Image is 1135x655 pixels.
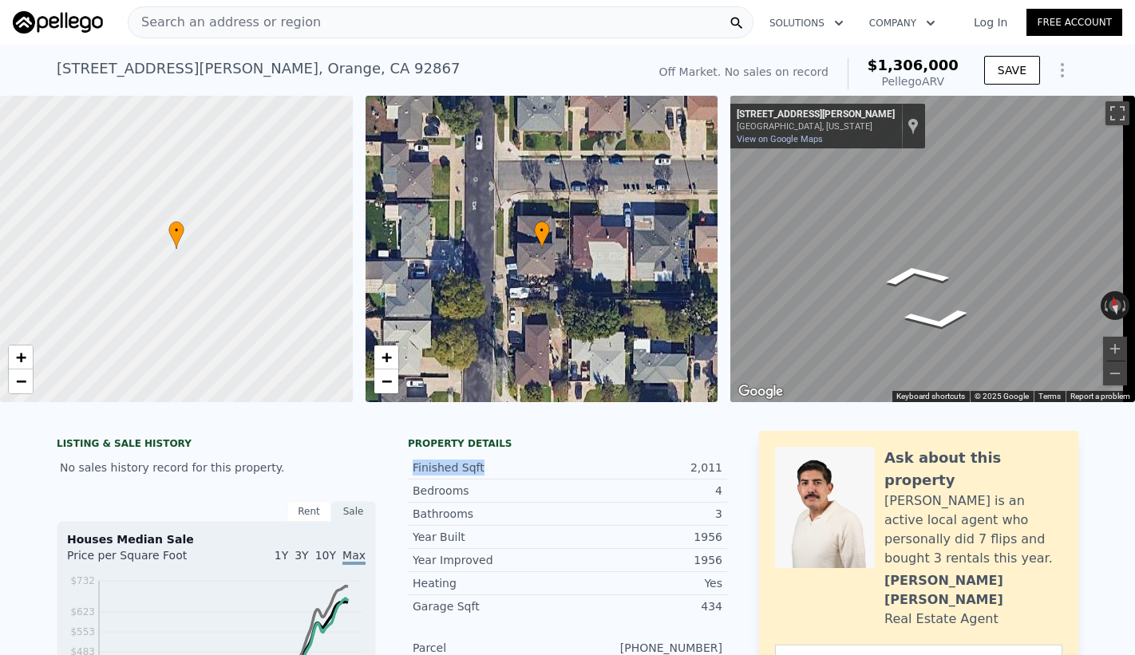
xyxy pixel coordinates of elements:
div: Garage Sqft [413,598,567,614]
button: Company [856,9,948,37]
a: Report a problem [1070,392,1130,400]
path: Go South, N Hart St [884,303,992,337]
div: • [534,221,550,249]
span: + [381,347,391,367]
div: 2,011 [567,460,722,475]
div: [GEOGRAPHIC_DATA], [US_STATE] [737,121,895,132]
div: Rent [287,501,331,522]
div: Real Estate Agent [884,610,999,629]
div: [STREET_ADDRESS][PERSON_NAME] , Orange , CA 92867 [57,57,460,80]
div: Heating [413,575,567,591]
div: Year Built [413,529,567,545]
a: Show location on map [908,117,919,135]
a: Open this area in Google Maps (opens a new window) [734,381,787,402]
button: SAVE [984,56,1040,85]
div: Map [730,96,1135,402]
div: 3 [567,506,722,522]
span: $1,306,000 [868,57,959,73]
div: [STREET_ADDRESS][PERSON_NAME] [737,109,895,121]
a: Free Account [1026,9,1122,36]
div: Year Improved [413,552,567,568]
div: Bathrooms [413,506,567,522]
button: Solutions [757,9,856,37]
button: Keyboard shortcuts [896,391,965,402]
a: Log In [955,14,1026,30]
tspan: $553 [70,626,95,637]
div: No sales history record for this property. [57,453,376,482]
div: Street View [730,96,1135,402]
button: Toggle fullscreen view [1105,101,1129,125]
span: Search an address or region [129,13,321,32]
div: 1956 [567,529,722,545]
a: Zoom out [374,369,398,393]
div: Pellego ARV [868,73,959,89]
div: LISTING & SALE HISTORY [57,437,376,453]
div: Houses Median Sale [67,531,366,547]
div: Ask about this property [884,447,1062,491]
div: Sale [331,501,376,522]
span: + [16,347,26,367]
span: − [16,371,26,391]
div: Finished Sqft [413,460,567,475]
span: 1Y [275,549,288,562]
img: Pellego [13,11,103,34]
button: Zoom in [1103,337,1127,361]
span: • [534,223,550,238]
span: • [168,223,184,238]
tspan: $623 [70,606,95,618]
span: Max [342,549,366,565]
div: [PERSON_NAME] [PERSON_NAME] [884,571,1062,610]
div: 4 [567,483,722,499]
div: • [168,221,184,249]
span: © 2025 Google [975,392,1029,400]
div: Price per Square Foot [67,547,216,573]
img: Google [734,381,787,402]
a: Zoom in [9,345,33,369]
span: 10Y [315,549,336,562]
button: Rotate counterclockwise [1101,291,1109,320]
div: Yes [567,575,722,591]
button: Reset the view [1106,290,1124,321]
div: [PERSON_NAME] is an active local agent who personally did 7 flips and bought 3 rentals this year. [884,491,1062,568]
a: View on Google Maps [737,134,823,144]
div: 1956 [567,552,722,568]
a: Zoom in [374,345,398,369]
button: Show Options [1046,54,1078,86]
a: Zoom out [9,369,33,393]
a: Terms [1038,392,1061,400]
path: Go North, N Hart St [862,258,970,292]
div: Property details [408,437,727,450]
button: Rotate clockwise [1121,291,1130,320]
div: Bedrooms [413,483,567,499]
span: − [381,371,391,391]
div: 434 [567,598,722,614]
div: Off Market. No sales on record [659,64,829,80]
button: Zoom out [1103,361,1127,385]
tspan: $732 [70,575,95,586]
span: 3Y [295,549,308,562]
